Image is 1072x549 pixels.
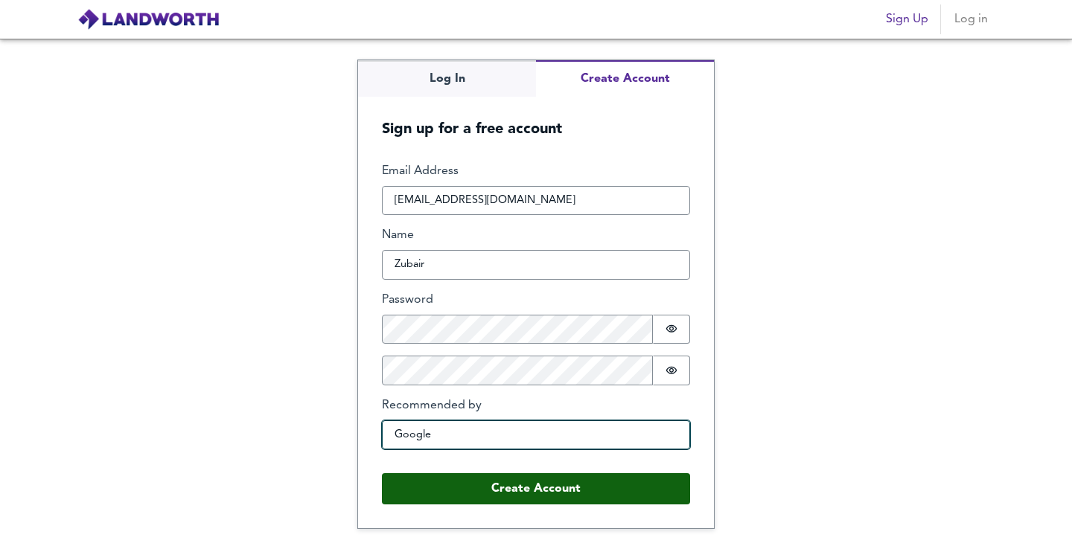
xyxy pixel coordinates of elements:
[653,315,690,344] button: Show password
[382,250,690,280] input: What should we call you?
[382,227,690,244] label: Name
[880,4,934,34] button: Sign Up
[653,356,690,385] button: Show password
[953,9,989,30] span: Log in
[382,292,690,309] label: Password
[536,60,714,97] button: Create Account
[947,4,995,34] button: Log in
[382,473,690,504] button: Create Account
[382,397,690,414] label: Recommended by
[77,8,220,30] img: logo
[382,420,690,450] input: How did you hear of Landworth?
[358,97,714,139] h5: Sign up for a free account
[358,60,536,97] button: Log In
[382,163,690,180] label: Email Address
[886,9,928,30] span: Sign Up
[382,186,690,216] input: How can we reach you?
